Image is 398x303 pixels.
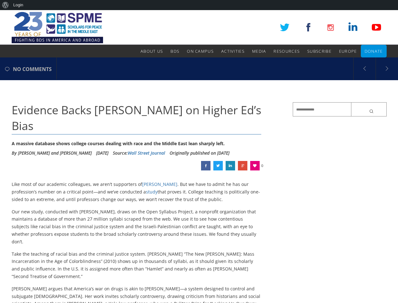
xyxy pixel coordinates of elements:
[12,148,92,158] li: By [PERSON_NAME] and [PERSON_NAME]
[365,45,383,57] a: Donate
[12,10,103,45] img: SPME
[187,45,214,57] a: On Campus
[221,48,245,54] span: Activities
[221,45,245,57] a: Activities
[170,48,179,54] span: BDS
[274,45,300,57] a: Resources
[12,181,262,203] p: Like most of our academic colleagues, we aren’t supporters of . But we have to admit he has our p...
[213,161,223,170] a: Evidence Backs Trump on Higher Ed’s Bias
[12,102,261,134] span: Evidence Backs [PERSON_NAME] on Higher Ed’s Bias
[187,48,214,54] span: On Campus
[226,161,235,170] a: Evidence Backs Trump on Higher Ed’s Bias
[252,48,266,54] span: Media
[307,48,332,54] span: Subscribe
[13,58,52,80] span: no comments
[307,45,332,57] a: Subscribe
[339,45,357,57] a: Europe
[365,48,383,54] span: Donate
[261,161,263,170] span: 0
[141,45,163,57] a: About Us
[339,48,357,54] span: Europe
[12,250,262,280] p: Take the teaching of racial bias and the criminal justice system. [PERSON_NAME] “The New [PERSON_...
[12,139,262,148] div: A massive database shows college courses dealing with race and the Middle East lean sharply left.
[96,148,108,158] li: [DATE]
[128,150,165,156] a: Wall Street Journal
[170,148,229,158] li: Originally published on [DATE]
[146,189,158,195] a: study
[201,161,211,170] a: Evidence Backs Trump on Higher Ed’s Bias
[252,45,266,57] a: Media
[113,148,165,158] div: Source:
[141,48,163,54] span: About Us
[142,181,177,187] a: [PERSON_NAME]
[274,48,300,54] span: Resources
[238,161,247,170] a: Evidence Backs Trump on Higher Ed’s Bias
[12,208,262,246] p: Our new study, conducted with [PERSON_NAME], draws on the Open Syllabus Project, a nonprofit orga...
[170,45,179,57] a: BDS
